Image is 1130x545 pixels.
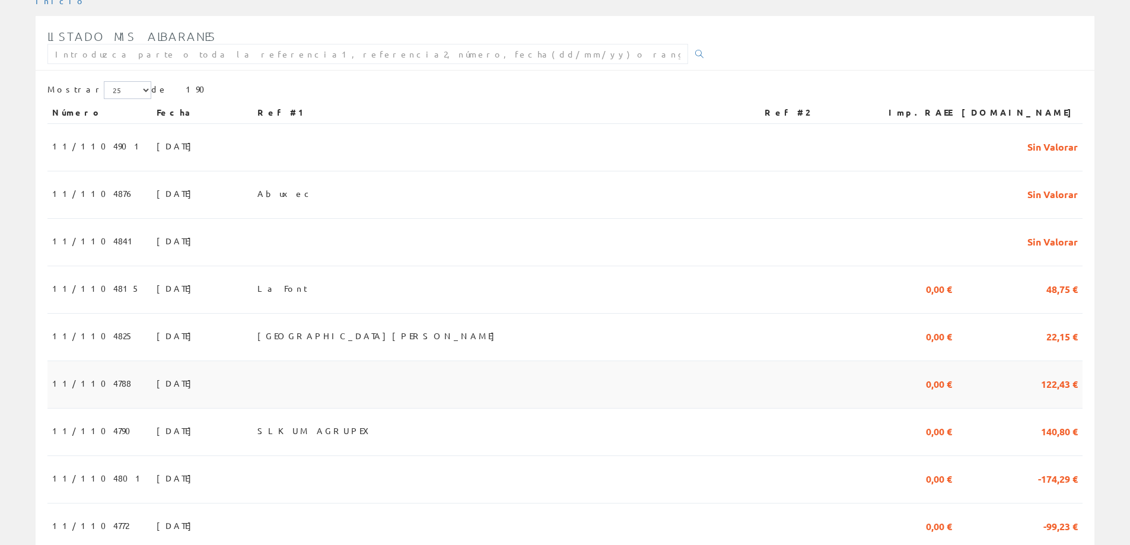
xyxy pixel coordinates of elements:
span: Sin Valorar [1027,183,1078,203]
span: Sin Valorar [1027,136,1078,156]
span: 11/1104788 [52,373,131,393]
div: de 190 [47,81,1083,102]
span: 22,15 € [1046,326,1078,346]
span: [DATE] [157,231,198,251]
span: [DATE] [157,326,198,346]
th: Ref #1 [253,102,759,123]
span: -99,23 € [1043,515,1078,536]
span: 11/1104790 [52,420,138,441]
span: [GEOGRAPHIC_DATA][PERSON_NAME] [257,326,501,346]
span: [DATE] [157,183,198,203]
span: [DATE] [157,468,198,488]
span: 11/1104876 [52,183,135,203]
span: SLKUM AGRUPEX [257,420,376,441]
th: Número [47,102,152,123]
span: 0,00 € [926,373,952,393]
span: 0,00 € [926,326,952,346]
span: [DATE] [157,420,198,441]
span: 11/1104901 [52,136,144,156]
th: Ref #2 [760,102,868,123]
span: 11/1104772 [52,515,129,536]
span: La Font [257,278,307,298]
span: 11/1104801 [52,468,145,488]
span: [DATE] [157,515,198,536]
span: [DATE] [157,136,198,156]
th: Imp.RAEE [868,102,957,123]
span: 11/1104825 [52,326,133,346]
span: Listado mis albaranes [47,29,217,43]
span: Abuxec [257,183,314,203]
span: -174,29 € [1038,468,1078,488]
span: 140,80 € [1041,420,1078,441]
span: Sin Valorar [1027,231,1078,251]
th: [DOMAIN_NAME] [957,102,1083,123]
span: 11/1104815 [52,278,140,298]
span: [DATE] [157,373,198,393]
select: Mostrar [104,81,151,99]
span: 0,00 € [926,420,952,441]
label: Mostrar [47,81,151,99]
span: 0,00 € [926,278,952,298]
span: 11/1104841 [52,231,138,251]
span: 122,43 € [1041,373,1078,393]
input: Introduzca parte o toda la referencia1, referencia2, número, fecha(dd/mm/yy) o rango de fechas(dd... [47,44,688,64]
span: 0,00 € [926,515,952,536]
th: Fecha [152,102,253,123]
span: 48,75 € [1046,278,1078,298]
span: [DATE] [157,278,198,298]
span: 0,00 € [926,468,952,488]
